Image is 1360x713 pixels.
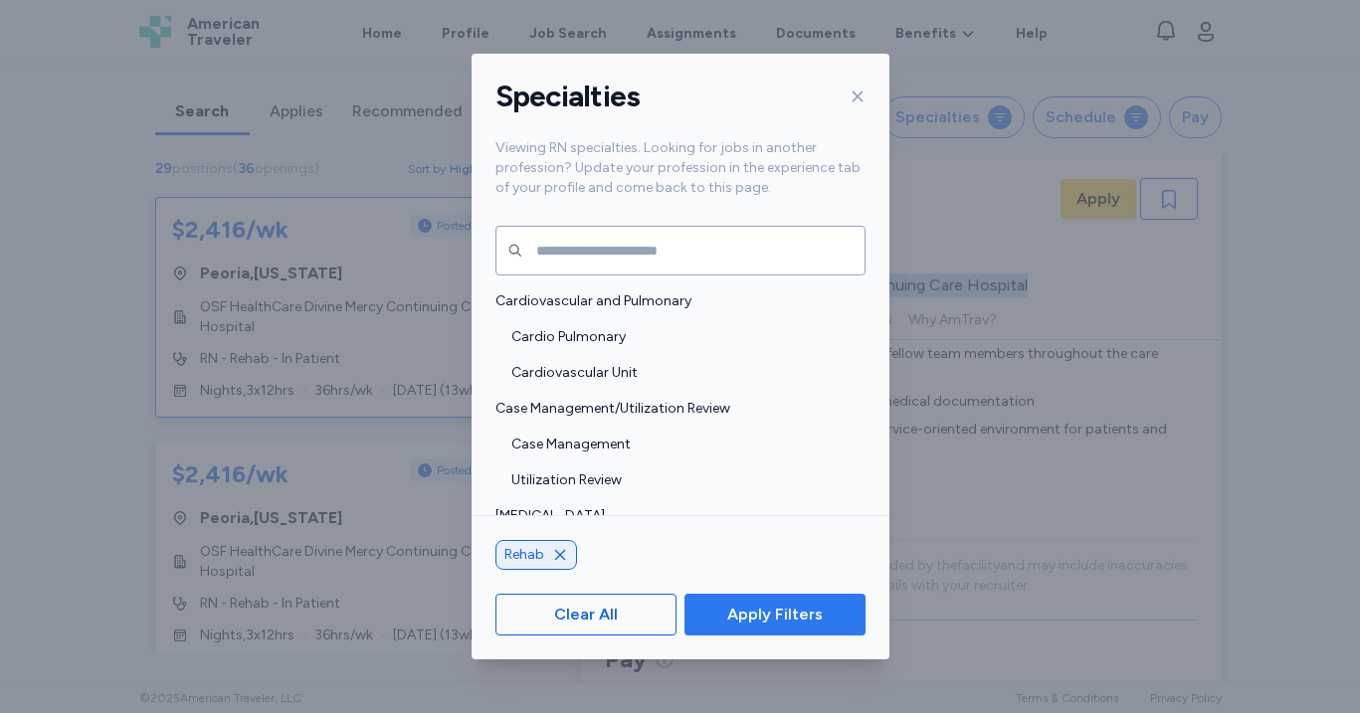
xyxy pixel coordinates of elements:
span: Case Management [511,435,854,454]
span: Utilization Review [511,470,854,490]
span: Apply Filters [727,603,823,626]
h1: Specialties [495,78,641,115]
span: Clear All [554,603,618,626]
button: Apply Filters [684,594,865,635]
button: Clear All [495,594,678,635]
span: [MEDICAL_DATA] [495,506,854,526]
span: Cardiovascular and Pulmonary [495,291,854,311]
div: Viewing RN specialties. Looking for jobs in another profession? Update your profession in the exp... [472,138,889,222]
span: Rehab [504,545,544,565]
span: Case Management/Utilization Review [495,399,854,419]
span: Cardio Pulmonary [511,327,854,347]
span: Cardiovascular Unit [511,363,854,383]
